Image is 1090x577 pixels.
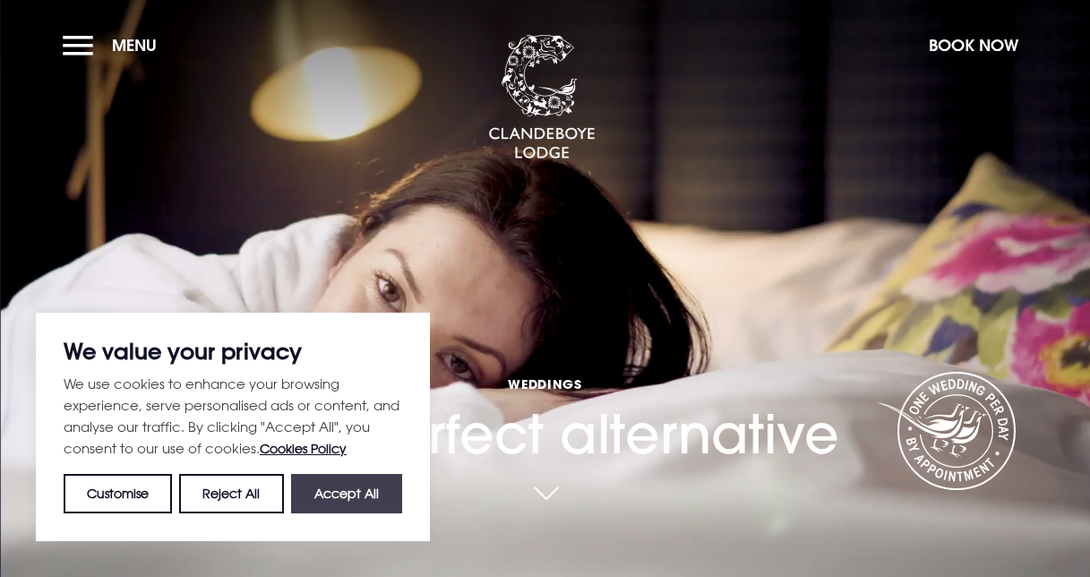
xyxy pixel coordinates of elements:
button: Book Now [920,26,1027,65]
p: We value your privacy [64,340,402,362]
button: Customise [64,474,172,513]
button: Reject All [179,474,283,513]
button: Menu [63,26,166,65]
button: Accept All [291,474,402,513]
p: We use cookies to enhance your browsing experience, serve personalised ads or content, and analys... [64,373,402,460]
div: We value your privacy [36,313,430,541]
h1: The perfect alternative [251,304,839,466]
img: Clandeboye Lodge [488,35,596,160]
span: Weddings [251,375,839,392]
span: Menu [112,35,157,56]
a: Cookies Policy [260,441,347,456]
